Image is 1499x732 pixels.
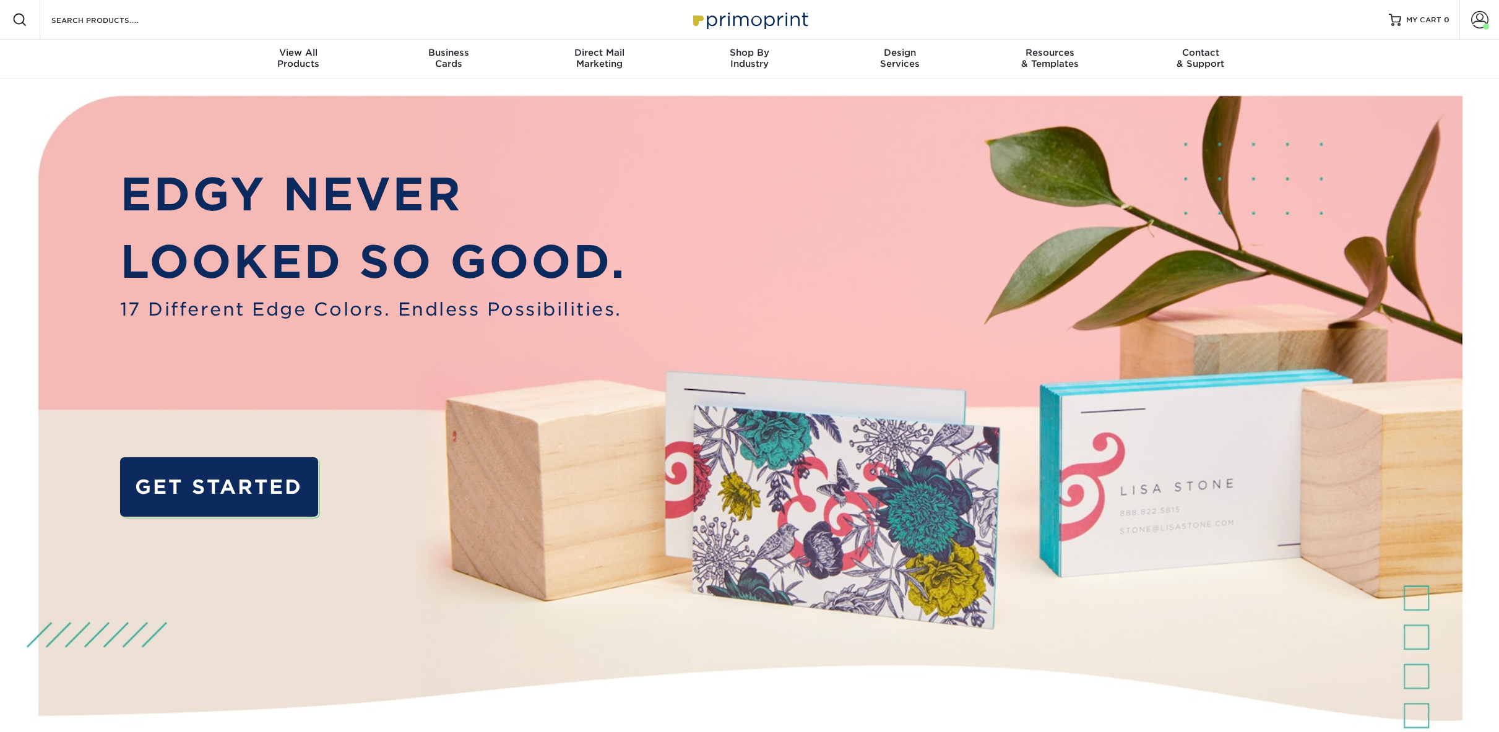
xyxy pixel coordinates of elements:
[120,228,626,296] p: LOOKED SO GOOD.
[223,47,374,69] div: Products
[824,47,975,58] span: Design
[1125,47,1276,58] span: Contact
[1125,47,1276,69] div: & Support
[223,40,374,79] a: View AllProducts
[975,47,1125,69] div: & Templates
[975,47,1125,58] span: Resources
[1125,40,1276,79] a: Contact& Support
[688,6,811,33] img: Primoprint
[1444,15,1449,24] span: 0
[374,40,524,79] a: BusinessCards
[120,161,626,228] p: EDGY NEVER
[374,47,524,58] span: Business
[524,40,675,79] a: Direct MailMarketing
[524,47,675,58] span: Direct Mail
[975,40,1125,79] a: Resources& Templates
[675,47,825,69] div: Industry
[1406,15,1441,25] span: MY CART
[824,47,975,69] div: Services
[374,47,524,69] div: Cards
[223,47,374,58] span: View All
[50,12,171,27] input: SEARCH PRODUCTS.....
[824,40,975,79] a: DesignServices
[120,296,626,323] span: 17 Different Edge Colors. Endless Possibilities.
[120,457,318,517] a: GET STARTED
[675,47,825,58] span: Shop By
[675,40,825,79] a: Shop ByIndustry
[524,47,675,69] div: Marketing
